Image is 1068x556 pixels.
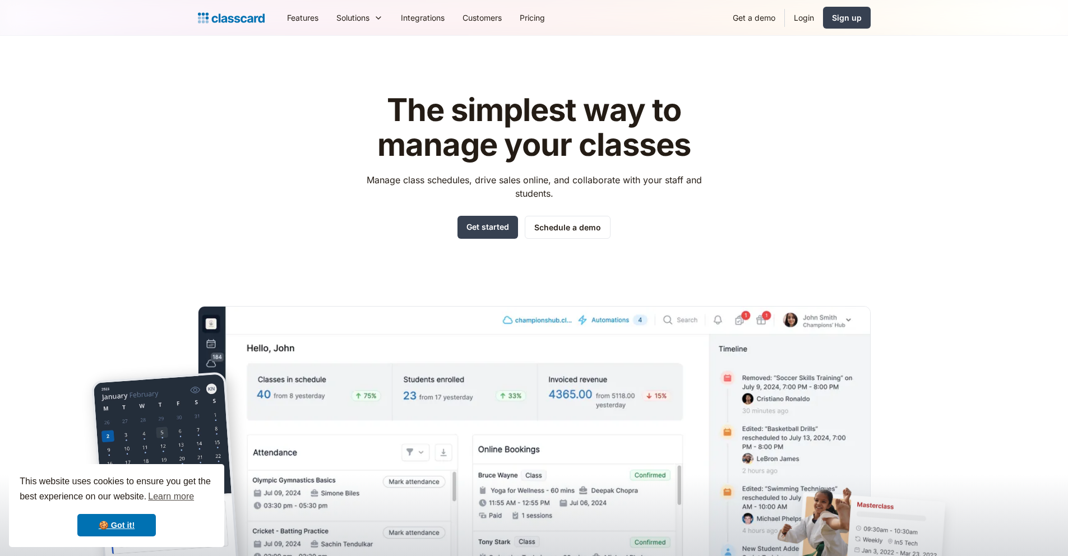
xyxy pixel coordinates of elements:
a: Pricing [511,5,554,30]
a: Schedule a demo [525,216,611,239]
a: Get started [457,216,518,239]
a: Features [278,5,327,30]
a: Sign up [823,7,871,29]
a: Customers [454,5,511,30]
div: Sign up [832,12,862,24]
a: Integrations [392,5,454,30]
h1: The simplest way to manage your classes [356,93,712,162]
a: home [198,10,265,26]
div: cookieconsent [9,464,224,547]
a: learn more about cookies [146,488,196,505]
span: This website uses cookies to ensure you get the best experience on our website. [20,475,214,505]
div: Solutions [327,5,392,30]
p: Manage class schedules, drive sales online, and collaborate with your staff and students. [356,173,712,200]
a: Login [785,5,823,30]
a: Get a demo [724,5,784,30]
a: dismiss cookie message [77,514,156,536]
div: Solutions [336,12,369,24]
